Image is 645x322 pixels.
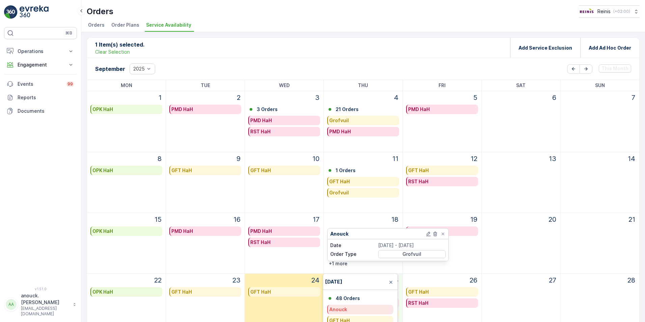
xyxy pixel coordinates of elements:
p: 12 [471,154,477,164]
p: ( +02:00 ) [613,9,630,14]
a: September 28, 2025 [626,274,637,287]
a: Saturday [515,81,527,89]
p: 17 [313,214,319,224]
p: GFT HaH [408,167,429,174]
a: September 6, 2025 [551,91,558,104]
p: Add Service Exclusion [518,45,572,51]
p: 24 [311,275,319,285]
td: September 19, 2025 [402,213,481,273]
a: September 3, 2025 [314,91,321,104]
p: September [95,65,125,73]
p: Reports [18,94,74,101]
p: Add Ad Hoc Order [589,45,631,51]
a: September 4, 2025 [393,91,400,104]
p: Orders [87,6,113,17]
span: Close [385,276,396,287]
p: PMD HaH [171,228,193,235]
p: Grofvuil [329,117,349,124]
p: 26 [470,275,477,285]
p: Date [330,242,375,249]
p: GFT HaH [408,289,429,295]
p: 3 Orders [257,106,278,113]
p: RST HaH [408,178,428,185]
p: PMD HaH [408,106,430,113]
img: logo [4,5,18,19]
p: 18 [391,214,398,224]
a: September 26, 2025 [468,274,479,287]
p: Engagement [18,61,63,68]
td: September 13, 2025 [481,152,560,213]
p: PMD HaH [171,106,193,113]
p: Sat [516,82,526,89]
p: RST HaH [250,239,271,246]
p: Reinis [597,8,611,15]
a: September 27, 2025 [548,274,558,287]
a: September 9, 2025 [235,152,242,165]
span: [DATE] [325,279,342,285]
a: September 14, 2025 [626,152,637,165]
p: Tue [201,82,210,89]
td: September 4, 2025 [324,91,403,152]
p: Wed [279,82,290,89]
div: AA [6,299,17,310]
td: September 15, 2025 [87,213,166,273]
p: 27 [549,275,556,285]
p: 2 [237,92,241,103]
p: 16 [233,214,241,224]
td: September 5, 2025 [402,91,481,152]
p: This Month [601,65,628,72]
p: Thu [358,82,368,89]
p: GFT HaH [171,289,192,295]
a: September 20, 2025 [547,213,558,226]
p: 48 Orders [336,295,360,302]
p: GFT HaH [329,178,350,185]
a: September 23, 2025 [231,274,242,287]
a: September 1, 2025 [157,91,163,104]
p: 9 [236,154,241,164]
td: September 14, 2025 [560,152,639,213]
p: Mon [121,82,132,89]
p: 10 [312,154,319,164]
p: PMD HaH [408,228,430,235]
a: September 10, 2025 [311,152,321,165]
p: 5 Orders [336,228,356,235]
p: GFT HaH [250,289,271,295]
p: RST HaH [250,128,271,135]
button: Operations [4,45,77,58]
p: Documents [18,108,74,114]
td: September 12, 2025 [402,152,481,213]
button: Engagement [4,58,77,72]
p: 19 [470,214,477,224]
p: 21 Orders [336,106,359,113]
p: 11 [392,154,398,164]
a: September 2, 2025 [235,91,242,104]
p: Events [18,81,62,87]
button: This Month [599,64,631,73]
p: OPK HaH [92,167,113,174]
a: September 15, 2025 [153,213,163,226]
td: September 3, 2025 [245,91,324,152]
p: 13 [549,154,556,164]
img: Reinis-Logo-Vrijstaand_Tekengebied-1-copy2_aBO4n7j.png [579,8,595,15]
a: September 17, 2025 [311,213,321,226]
a: Thursday [357,81,369,89]
p: 15 [155,214,162,224]
p: [DATE] - [DATE] [378,242,446,249]
p: 1 Item(s) selected. [95,41,144,49]
a: Sunday [594,81,606,89]
p: OPK HaH [92,228,113,235]
p: Grofvuil [329,189,349,196]
td: September 11, 2025 [324,152,403,213]
a: September 16, 2025 [232,213,242,226]
a: Events99 [4,77,77,91]
a: Monday [119,81,134,89]
p: Order Type [330,251,357,258]
p: 20 [549,214,556,224]
a: September 12, 2025 [469,152,479,165]
a: September 7, 2025 [630,91,637,104]
td: September 17, 2025 [245,213,324,273]
p: 1 [159,92,162,103]
a: Friday [437,81,447,89]
p: GFT HaH [250,167,271,174]
p: 23 [232,275,241,285]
